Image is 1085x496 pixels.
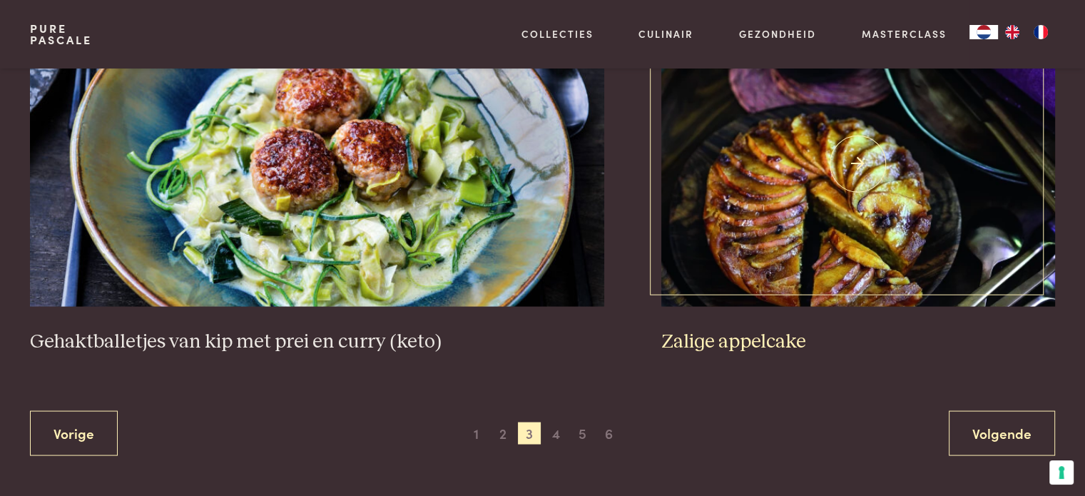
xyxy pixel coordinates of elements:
[30,23,92,46] a: PurePascale
[30,410,118,455] a: Vorige
[998,25,1055,39] ul: Language list
[491,422,514,445] span: 2
[638,26,693,41] a: Culinair
[1049,460,1074,485] button: Uw voorkeuren voor toestemming voor trackingtechnologieën
[969,25,1055,39] aside: Language selected: Nederlands
[862,26,947,41] a: Masterclass
[521,26,594,41] a: Collecties
[998,25,1027,39] a: EN
[949,410,1055,455] a: Volgende
[30,21,604,306] img: Gehaktballetjes van kip met prei en curry (keto)
[969,25,998,39] a: NL
[661,21,1055,306] img: Zalige appelcake
[544,422,567,445] span: 4
[571,422,594,445] span: 5
[598,422,621,445] span: 6
[661,21,1055,353] a: Zalige appelcake Zalige appelcake
[969,25,998,39] div: Language
[30,21,604,353] a: Gehaktballetjes van kip met prei en curry (keto) Gehaktballetjes van kip met prei en curry (keto)
[1027,25,1055,39] a: FR
[518,422,541,445] span: 3
[661,329,1055,354] h3: Zalige appelcake
[465,422,488,445] span: 1
[30,329,604,354] h3: Gehaktballetjes van kip met prei en curry (keto)
[739,26,816,41] a: Gezondheid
